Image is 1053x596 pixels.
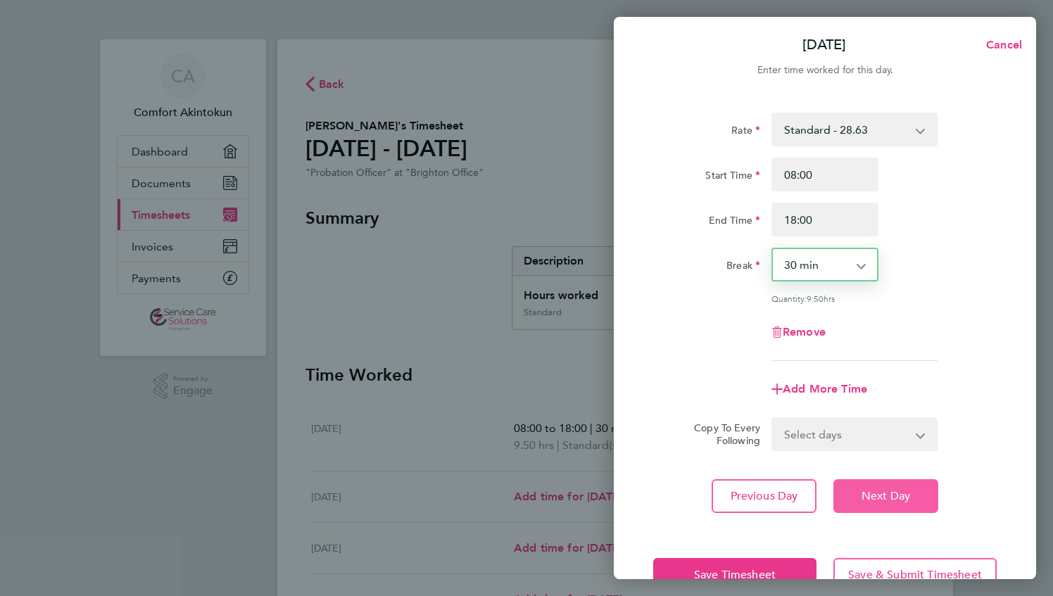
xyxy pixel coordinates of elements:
[694,568,776,582] span: Save Timesheet
[709,214,760,231] label: End Time
[783,325,826,338] span: Remove
[705,169,760,186] label: Start Time
[982,38,1022,51] span: Cancel
[731,489,798,503] span: Previous Day
[964,31,1036,59] button: Cancel
[848,568,982,582] span: Save & Submit Timesheet
[807,293,824,304] span: 9.50
[771,326,826,338] button: Remove
[614,62,1036,79] div: Enter time worked for this day.
[683,421,760,447] label: Copy To Every Following
[833,558,997,592] button: Save & Submit Timesheet
[833,479,938,513] button: Next Day
[771,203,878,236] input: E.g. 18:00
[802,35,846,55] p: [DATE]
[712,479,816,513] button: Previous Day
[771,383,867,395] button: Add More Time
[771,158,878,191] input: E.g. 08:00
[862,489,910,503] span: Next Day
[783,382,867,395] span: Add More Time
[653,558,816,592] button: Save Timesheet
[731,124,760,141] label: Rate
[771,293,938,304] div: Quantity: hrs
[726,259,760,276] label: Break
